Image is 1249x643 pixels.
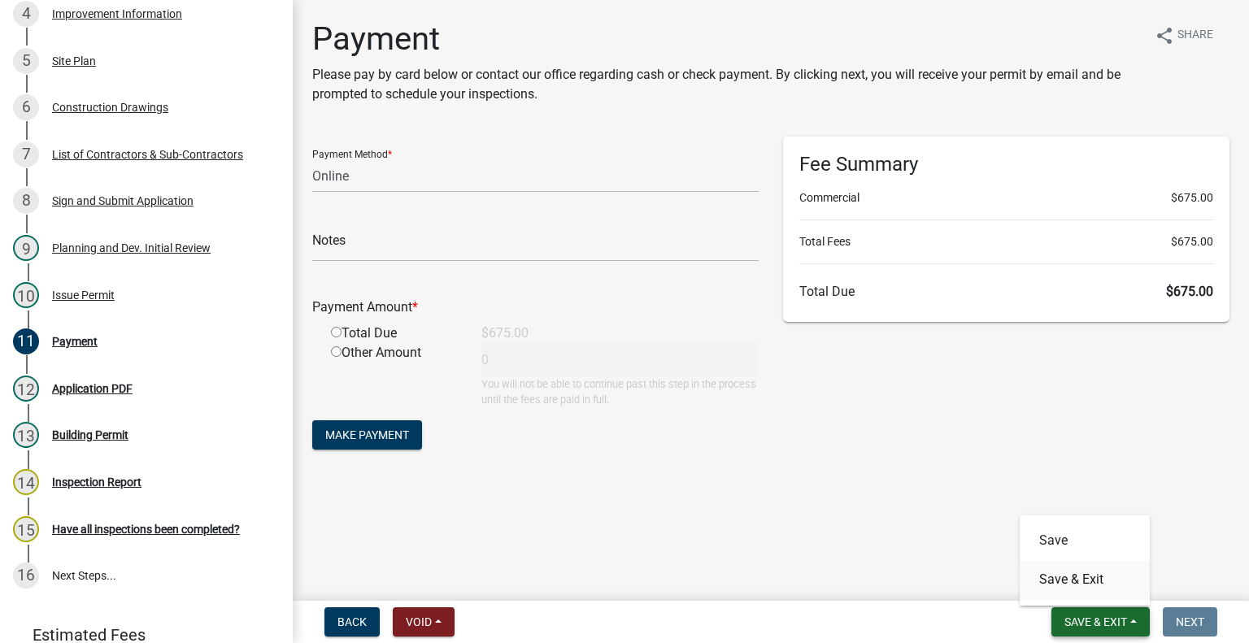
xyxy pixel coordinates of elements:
[52,524,240,535] div: Have all inspections been completed?
[52,383,133,394] div: Application PDF
[13,563,39,589] div: 16
[13,516,39,542] div: 15
[52,8,182,20] div: Improvement Information
[799,189,1213,206] li: Commercial
[13,376,39,402] div: 12
[1020,521,1150,560] button: Save
[13,328,39,354] div: 11
[13,282,39,308] div: 10
[13,94,39,120] div: 6
[406,615,432,628] span: Void
[13,235,39,261] div: 9
[13,188,39,214] div: 8
[13,141,39,167] div: 7
[325,428,409,441] span: Make Payment
[1171,189,1213,206] span: $675.00
[1064,615,1127,628] span: Save & Exit
[52,102,168,113] div: Construction Drawings
[1020,515,1150,606] div: Save & Exit
[1176,615,1204,628] span: Next
[1171,233,1213,250] span: $675.00
[52,336,98,347] div: Payment
[337,615,367,628] span: Back
[393,607,455,636] button: Void
[52,195,194,206] div: Sign and Submit Application
[312,420,422,450] button: Make Payment
[799,233,1213,250] li: Total Fees
[13,1,39,27] div: 4
[319,324,469,343] div: Total Due
[1177,26,1213,46] span: Share
[1142,20,1226,51] button: shareShare
[1051,607,1150,636] button: Save & Exit
[799,284,1213,299] h6: Total Due
[52,429,128,441] div: Building Permit
[312,65,1142,104] p: Please pay by card below or contact our office regarding cash or check payment. By clicking next,...
[13,422,39,448] div: 13
[799,153,1213,176] h6: Fee Summary
[52,242,211,254] div: Planning and Dev. Initial Review
[319,343,469,407] div: Other Amount
[52,289,115,301] div: Issue Permit
[312,20,1142,59] h1: Payment
[1155,26,1174,46] i: share
[52,55,96,67] div: Site Plan
[13,469,39,495] div: 14
[324,607,380,636] button: Back
[13,48,39,74] div: 5
[1166,284,1213,299] span: $675.00
[300,298,771,317] div: Payment Amount
[52,476,141,488] div: Inspection Report
[1163,607,1217,636] button: Next
[1020,560,1150,599] button: Save & Exit
[52,149,243,160] div: List of Contractors & Sub-Contractors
